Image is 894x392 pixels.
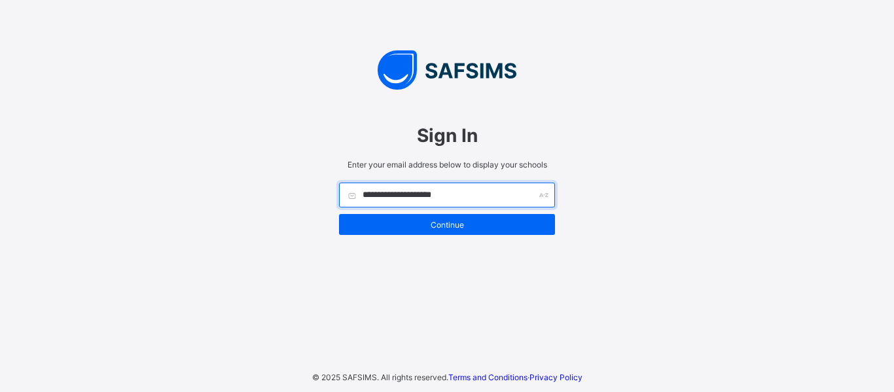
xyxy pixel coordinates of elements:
a: Terms and Conditions [448,372,527,382]
img: SAFSIMS Logo [326,50,568,90]
a: Privacy Policy [529,372,582,382]
span: Continue [349,220,545,230]
span: Enter your email address below to display your schools [339,160,555,169]
span: · [448,372,582,382]
span: © 2025 SAFSIMS. All rights reserved. [312,372,448,382]
span: Sign In [339,124,555,147]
